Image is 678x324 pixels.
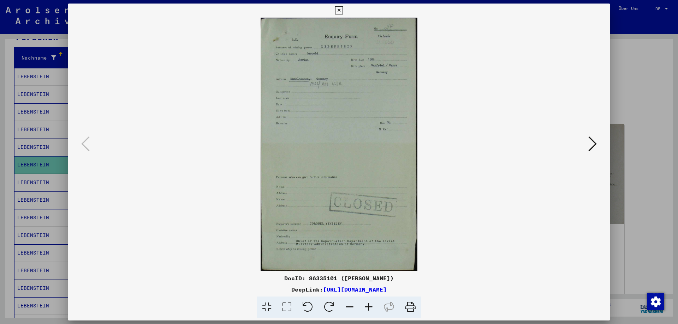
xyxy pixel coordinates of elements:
a: [URL][DOMAIN_NAME] [323,286,387,293]
img: Zustimmung ändern [647,293,664,310]
img: 001.jpg [92,18,586,271]
div: DeepLink: [68,285,610,294]
div: DocID: 86335101 ([PERSON_NAME]) [68,274,610,282]
div: Zustimmung ändern [647,293,664,310]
